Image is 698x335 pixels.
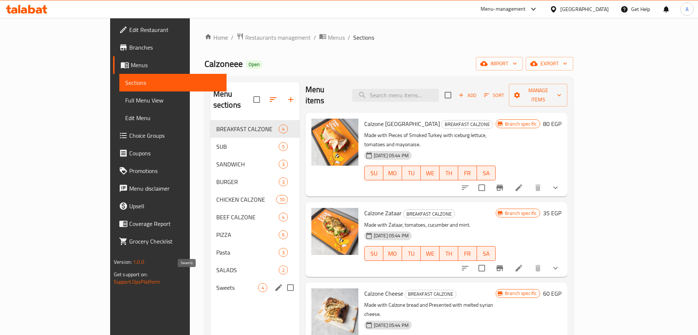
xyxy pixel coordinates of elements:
span: 4 [279,126,287,133]
span: BREAKFAST CALZONE [442,120,493,129]
span: TU [405,248,418,259]
span: Full Menu View [125,96,221,105]
span: SU [368,168,380,179]
div: SANDWICH [216,160,279,169]
span: Calzone Cheese [364,288,403,299]
a: Edit Menu [119,109,227,127]
div: SANDWICH3 [210,155,300,173]
a: Menus [319,33,345,42]
span: Sections [353,33,374,42]
button: WE [421,166,440,180]
a: Sections [119,74,227,91]
div: Sweets4edit [210,279,300,296]
span: SALADS [216,266,279,274]
button: SA [477,246,496,261]
span: Calzone [GEOGRAPHIC_DATA] [364,118,440,129]
span: MO [386,168,399,179]
button: SA [477,166,496,180]
a: Edit menu item [514,183,523,192]
a: Edit menu item [514,264,523,273]
div: items [279,248,288,257]
img: Calzone Zataar [311,208,358,255]
span: Menu disclaimer [129,184,221,193]
button: delete [529,259,547,277]
span: TU [405,168,418,179]
a: Choice Groups [113,127,227,144]
span: BEEF CALZONE [216,213,279,221]
span: 3 [279,179,287,185]
span: Get support on: [114,270,148,279]
span: MO [386,248,399,259]
h6: 80 EGP [543,119,561,129]
h2: Menu sections [213,89,253,111]
input: search [352,89,439,102]
span: FR [461,248,474,259]
span: Sweets [216,283,258,292]
span: 2 [279,267,287,274]
a: Upsell [113,197,227,215]
button: Manage items [509,84,567,107]
span: PIZZA [216,230,279,239]
span: [DATE] 05:44 PM [371,232,412,239]
img: Calzone Turkey [311,119,358,166]
span: 4 [258,284,267,291]
button: Branch-specific-item [491,259,509,277]
div: items [279,142,288,151]
a: Full Menu View [119,91,227,109]
button: FR [458,246,477,261]
button: delete [529,179,547,197]
button: TU [402,166,421,180]
p: Made with Zataar, tomatoes, cucumber and mint. [364,220,496,230]
span: Select to update [474,180,489,195]
div: SUB5 [210,138,300,155]
li: / [231,33,234,42]
span: Select section [440,87,456,103]
a: Edit Restaurant [113,21,227,39]
div: items [279,160,288,169]
span: 3 [279,161,287,168]
div: CHICKEN CALZONE10 [210,191,300,208]
div: BREAKFAST CALZONE4 [210,120,300,138]
button: sort-choices [456,179,474,197]
span: Menus [131,61,221,69]
button: WE [421,246,440,261]
span: Calzone Zataar [364,208,402,219]
button: FR [458,166,477,180]
span: Open [246,61,263,68]
span: Manage items [515,86,561,104]
nav: breadcrumb [205,33,574,42]
span: [DATE] 05:44 PM [371,322,412,329]
a: Menu disclaimer [113,180,227,197]
div: PIZZA6 [210,226,300,244]
span: Edit Menu [125,114,221,122]
div: BEEF CALZONE4 [210,208,300,226]
span: Sort items [479,90,509,101]
button: MO [383,246,402,261]
button: TH [440,246,458,261]
div: [GEOGRAPHIC_DATA] [560,5,609,13]
span: WE [424,248,437,259]
span: Coverage Report [129,219,221,228]
span: Select to update [474,260,489,276]
div: items [279,125,288,133]
button: edit [273,282,284,293]
span: Select all sections [249,92,264,107]
button: SU [364,166,383,180]
span: BREAKFAST CALZONE [216,125,279,133]
a: Grocery Checklist [113,233,227,250]
span: Upsell [129,202,221,210]
span: Branch specific [502,290,540,297]
a: Menus [113,56,227,74]
span: SUB [216,142,279,151]
span: SA [480,248,493,259]
div: Pasta [216,248,279,257]
button: Sort [482,90,506,101]
button: import [476,57,523,71]
li: / [314,33,316,42]
span: BURGER [216,177,279,186]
